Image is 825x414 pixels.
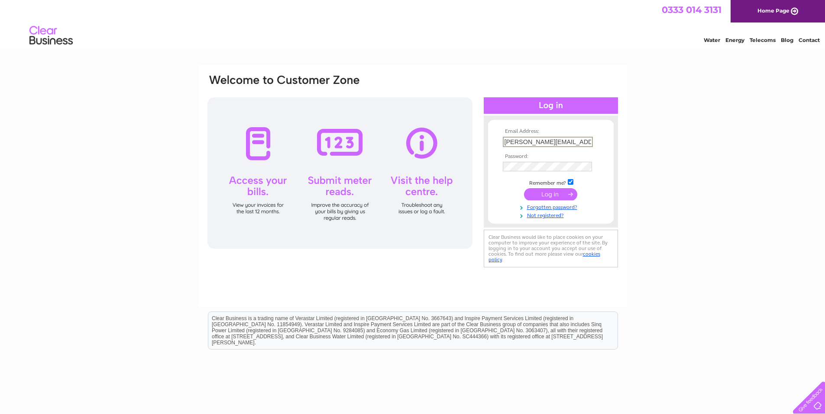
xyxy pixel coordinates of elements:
[503,202,601,211] a: Forgotten password?
[524,188,577,200] input: Submit
[501,178,601,186] td: Remember me?
[725,37,744,43] a: Energy
[29,22,73,49] img: logo.png
[208,5,618,42] div: Clear Business is a trading name of Verastar Limited (registered in [GEOGRAPHIC_DATA] No. 3667643...
[489,251,600,263] a: cookies policy
[484,230,618,267] div: Clear Business would like to place cookies on your computer to improve your experience of the sit...
[750,37,776,43] a: Telecoms
[662,4,721,15] a: 0333 014 3131
[501,154,601,160] th: Password:
[704,37,720,43] a: Water
[799,37,820,43] a: Contact
[501,128,601,135] th: Email Address:
[781,37,793,43] a: Blog
[503,211,601,219] a: Not registered?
